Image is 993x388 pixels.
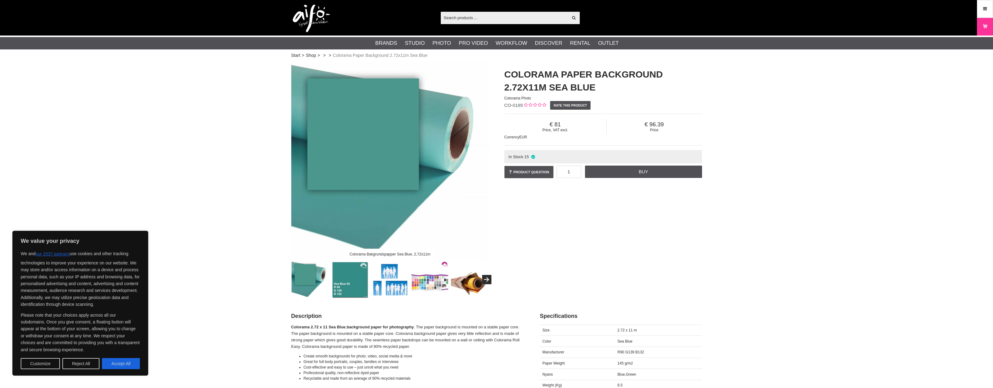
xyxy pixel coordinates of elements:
img: Sea Blue 85 - Kalibrerad Monitor Adobe RGB 6500K [331,261,369,298]
span: Manufacturer [542,350,564,354]
strong: Colorama 2.72 x 11 Sea Blue [291,325,346,329]
div: Colorama Bakgrundspapper Sea Blue, 2,72x11m [344,249,435,259]
span: > [329,52,331,59]
span: Colorama Paper Background 2.72x11m Sea Blue [333,52,428,59]
a: Brands [375,39,397,47]
a: Buy [585,166,702,178]
span: 15 [524,154,529,159]
img: Colorama Bakgrundspapper Sea Blue, 2,72x11m [292,261,329,298]
span: 2.72 x 11 m [617,328,637,332]
a: Outlet [598,39,619,47]
img: Seamless Paper Width Comparison [371,261,409,298]
p: We and use cookies and other tracking technologies to improve your experience on our website. We ... [21,248,140,308]
div: We value your privacy [12,231,148,376]
span: > [323,52,326,59]
span: Sea Blue [617,339,633,344]
li: Recyclable and made from an average of 90% recycled materials [304,376,524,381]
i: In stock [530,154,536,159]
span: > [318,52,320,59]
a: Rental [570,39,591,47]
h1: Colorama Paper Background 2.72x11m Sea Blue [504,68,702,94]
p: We value your privacy [21,237,140,245]
button: Accept All [102,358,140,369]
a: Rate this product [550,101,591,110]
a: Pro Video [459,39,488,47]
a: Product question [504,166,553,178]
span: In Stock [508,154,523,159]
p: Please note that your choices apply across all our subdomains. Once you give consent, a floating ... [21,312,140,353]
p: , . The paper background is mounted on a stable paper core. The paper background is mounted on a ... [291,324,524,350]
span: Price [607,128,702,132]
strong: background paper for photography [347,325,414,329]
img: Supplied in robust packaging [451,261,488,298]
span: Price, VAT excl. [504,128,606,132]
span: 145 g/m2 [617,361,633,365]
li: Professional quality, non-reflective dyed paper [304,370,524,376]
h2: Description [291,312,524,320]
a: Shop [306,52,316,59]
a: Discover [535,39,562,47]
img: Colorama Bakgrundspapper Sea Blue, 2,72x11m [291,62,489,259]
button: Customize [21,358,60,369]
a: Studio [405,39,425,47]
input: Search products ... [441,13,568,22]
span: Nyans [542,372,553,377]
span: Colorama Photo [504,96,531,100]
li: Cost-effective and easy to use – just unroll what you need [304,365,524,370]
span: Color [542,339,551,344]
img: Order the Colorama color chart to see the colors live [411,261,448,298]
span: 81 [504,121,606,128]
li: Great for full body portraits, couples, families or interviews [304,359,524,365]
li: Create smooth backgrounds for photo, video, social media & more [304,353,524,359]
span: 96.39 [607,121,702,128]
span: Weight (Kg) [542,383,562,387]
span: R90 G139 B132 [617,350,644,354]
span: CO-0185 [504,103,523,108]
img: logo.png [293,5,330,32]
span: Blue,Green [617,372,636,377]
span: Currency [504,135,520,139]
span: Size [542,328,549,332]
button: our 1537 partners [36,248,70,259]
a: Workflow [496,39,527,47]
h2: Specifications [540,312,702,320]
span: > [302,52,304,59]
a: Start [291,52,301,59]
span: Paper Weight [542,361,565,365]
button: Reject All [62,358,99,369]
span: 6.5 [617,383,623,387]
button: Next [482,275,491,284]
a: Photo [432,39,451,47]
div: Customer rating: 0 [523,102,546,109]
span: EUR [519,135,527,139]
